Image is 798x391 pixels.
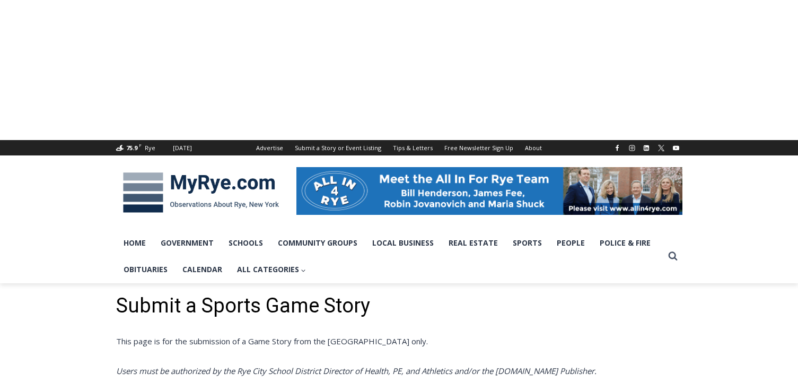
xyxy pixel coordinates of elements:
a: Facebook [611,142,624,154]
a: People [549,230,592,256]
a: Linkedin [640,142,653,154]
a: Tips & Letters [387,140,439,155]
a: Obituaries [116,256,175,283]
a: Community Groups [270,230,365,256]
div: Rye [145,143,155,153]
span: 75.9 [126,144,137,152]
a: Submit a Story or Event Listing [289,140,387,155]
a: Calendar [175,256,230,283]
nav: Primary Navigation [116,230,663,283]
a: About [519,140,548,155]
a: All Categories [230,256,314,283]
p: This page is for the submission of a Game Story from the [GEOGRAPHIC_DATA] only. [116,335,682,347]
button: View Search Form [663,247,682,266]
span: All Categories [237,264,306,275]
a: Government [153,230,221,256]
nav: Secondary Navigation [250,140,548,155]
a: Advertise [250,140,289,155]
a: Instagram [626,142,638,154]
span: F [139,142,142,148]
a: Local Business [365,230,441,256]
i: Users must be authorized by the Rye City School District Director of Health, PE, and Athletics an... [116,366,597,376]
a: Sports [505,230,549,256]
a: Real Estate [441,230,505,256]
a: X [655,142,668,154]
a: Schools [221,230,270,256]
a: Police & Fire [592,230,658,256]
a: Free Newsletter Sign Up [439,140,519,155]
a: YouTube [670,142,682,154]
div: [DATE] [173,143,192,153]
img: All in for Rye [296,167,682,215]
a: Home [116,230,153,256]
img: MyRye.com [116,165,286,220]
h1: Submit a Sports Game Story [116,294,682,318]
